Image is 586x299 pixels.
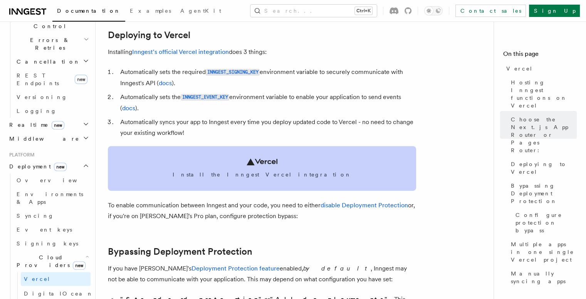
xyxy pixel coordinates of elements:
[508,179,577,208] a: Bypassing Deployment Protection
[303,265,371,272] em: by default
[21,272,91,286] a: Vercel
[13,104,91,118] a: Logging
[508,76,577,113] a: Hosting Inngest functions on Vercel
[13,36,84,52] span: Errors & Retries
[13,90,91,104] a: Versioning
[511,79,577,109] span: Hosting Inngest functions on Vercel
[206,69,260,76] code: INNGEST_SIGNING_KEY
[6,160,91,173] button: Deploymentnew
[512,208,577,237] a: Configure protection bypass
[130,8,171,14] span: Examples
[13,55,91,69] button: Cancellation
[122,104,135,112] a: docs
[511,182,577,205] span: Bypassing Deployment Protection
[108,246,252,257] a: Bypassing Deployment Protection
[73,261,86,270] span: new
[118,117,416,138] li: Automatically syncs your app to Inngest every time you deploy updated code to Vercel - no need to...
[13,209,91,223] a: Syncing
[17,72,59,86] span: REST Endpoints
[355,7,372,15] kbd: Ctrl+K
[13,69,91,90] a: REST Endpointsnew
[13,58,80,66] span: Cancellation
[75,75,87,84] span: new
[13,12,91,33] button: Flow Control
[24,291,93,297] span: DigitalOcean
[57,8,121,14] span: Documentation
[250,5,377,17] button: Search...Ctrl+K
[511,160,577,176] span: Deploying to Vercel
[52,2,125,22] a: Documentation
[6,135,79,143] span: Middleware
[511,240,577,264] span: Multiple apps in one single Vercel project
[108,200,416,222] p: To enable communication between Inngest and your code, you need to either or, if you're on [PERSO...
[180,8,221,14] span: AgentKit
[17,177,96,183] span: Overview
[6,121,64,129] span: Realtime
[181,93,229,101] a: INNGEST_EVENT_KEY
[17,191,83,205] span: Environments & Apps
[6,118,91,132] button: Realtimenew
[108,30,190,40] a: Deploying to Vercel
[508,157,577,179] a: Deploying to Vercel
[508,113,577,157] a: Choose the Next.js App Router or Pages Router:
[503,62,577,76] a: Vercel
[176,2,226,21] a: AgentKit
[108,146,416,191] a: Install the Inngest Vercel integration
[506,65,533,72] span: Vercel
[455,5,526,17] a: Contact sales
[508,237,577,267] a: Multiple apps in one single Vercel project
[17,108,57,114] span: Logging
[118,92,416,114] li: Automatically sets the environment variable to enable your application to send events ( ).
[13,187,91,209] a: Environments & Apps
[515,211,577,234] span: Configure protection bypass
[6,152,35,158] span: Platform
[13,250,91,272] button: Cloud Providersnew
[52,121,64,129] span: new
[17,240,78,247] span: Signing keys
[17,227,72,233] span: Event keys
[13,33,91,55] button: Errors & Retries
[13,15,84,30] span: Flow Control
[118,67,416,89] li: Automatically sets the required environment variable to securely communicate with Inngest's API ( ).
[24,276,50,282] span: Vercel
[6,163,67,170] span: Deployment
[529,5,580,17] a: Sign Up
[125,2,176,21] a: Examples
[13,223,91,237] a: Event keys
[206,68,260,76] a: INNGEST_SIGNING_KEY
[6,132,91,146] button: Middleware
[13,173,91,187] a: Overview
[108,263,416,285] p: If you have [PERSON_NAME]'s enabled, , Inngest may not be able to communicate with your applicati...
[511,270,577,285] span: Manually syncing apps
[13,237,91,250] a: Signing keys
[511,116,577,154] span: Choose the Next.js App Router or Pages Router:
[321,202,408,209] a: disable Deployment Protection
[54,163,67,171] span: new
[17,94,67,100] span: Versioning
[503,49,577,62] h4: On this page
[424,6,443,15] button: Toggle dark mode
[132,48,229,55] a: Inngest's official Vercel integration
[117,171,407,178] span: Install the Inngest Vercel integration
[508,267,577,288] a: Manually syncing apps
[108,47,416,57] p: Installing does 3 things:
[191,265,280,272] a: Deployment Protection feature
[159,79,172,87] a: docs
[13,254,86,269] span: Cloud Providers
[17,213,54,219] span: Syncing
[181,94,229,101] code: INNGEST_EVENT_KEY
